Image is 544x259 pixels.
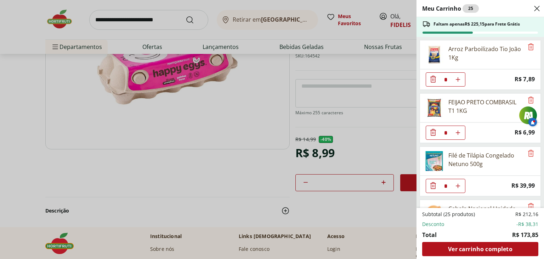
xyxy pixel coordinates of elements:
[527,43,535,51] button: Remove
[527,203,535,211] button: Remove
[424,45,444,65] img: Principal
[448,98,523,115] div: FEIJAO PRETO COMBRASIL T1 1KG
[426,126,440,140] button: Diminuir Quantidade
[511,181,535,191] span: R$ 39,99
[448,204,516,213] div: Cebola Nacional Unidade
[451,72,465,87] button: Aumentar Quantidade
[451,179,465,193] button: Aumentar Quantidade
[440,126,451,139] input: Quantidade Atual
[422,231,437,239] span: Total
[448,45,523,62] div: Arroz Parboilizado Tio João 1Kg
[448,151,523,168] div: Filé de Tilápia Congelado Netuno 500g
[422,211,475,218] span: Subtotal (25 produtos)
[448,246,512,252] span: Ver carrinho completo
[422,4,479,13] h2: Meu Carrinho
[422,221,444,228] span: Desconto
[512,231,538,239] span: R$ 173,85
[451,126,465,140] button: Aumentar Quantidade
[440,179,451,193] input: Quantidade Atual
[516,221,538,228] span: -R$ 38,31
[440,73,451,86] input: Quantidade Atual
[527,149,535,158] button: Remove
[424,98,444,118] img: Principal
[426,179,440,193] button: Diminuir Quantidade
[433,21,520,27] span: Faltam apenas R$ 225,15 para Frete Grátis
[527,96,535,105] button: Remove
[515,128,535,137] span: R$ 6,99
[422,242,538,256] a: Ver carrinho completo
[515,75,535,84] span: R$ 7,89
[424,204,444,224] img: Cebola Nacional Unidade
[515,211,538,218] span: R$ 212,16
[463,4,479,13] div: 25
[426,72,440,87] button: Diminuir Quantidade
